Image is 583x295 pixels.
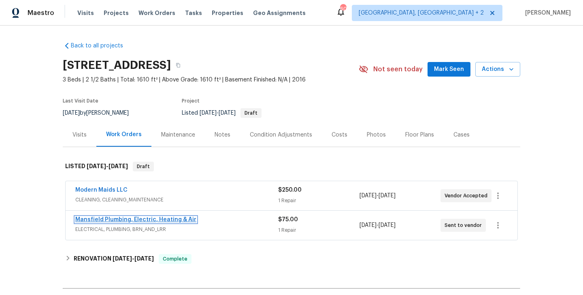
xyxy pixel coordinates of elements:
span: Draft [241,111,261,115]
span: Not seen today [373,65,423,73]
span: [DATE] [200,110,217,116]
div: Costs [332,131,347,139]
span: Actions [482,64,514,75]
button: Actions [475,62,520,77]
span: [PERSON_NAME] [522,9,571,17]
span: Projects [104,9,129,17]
span: Last Visit Date [63,98,98,103]
span: Complete [160,255,191,263]
span: Vendor Accepted [445,192,491,200]
span: CLEANING, CLEANING_MAINTENANCE [75,196,278,204]
div: Cases [453,131,470,139]
div: Condition Adjustments [250,131,312,139]
a: Mansfield Plumbing, Electric, Heating & Air [75,217,196,222]
span: Properties [212,9,243,17]
div: Visits [72,131,87,139]
span: Mark Seen [434,64,464,75]
span: $75.00 [278,217,298,222]
div: RENOVATION [DATE]-[DATE]Complete [63,249,520,269]
span: [DATE] [219,110,236,116]
span: 3 Beds | 2 1/2 Baths | Total: 1610 ft² | Above Grade: 1610 ft² | Basement Finished: N/A | 2016 [63,76,359,84]
span: Maestro [28,9,54,17]
span: $250.00 [278,187,302,193]
div: Floor Plans [405,131,434,139]
span: Work Orders [138,9,175,17]
button: Mark Seen [428,62,470,77]
span: Visits [77,9,94,17]
div: Notes [215,131,230,139]
span: - [360,221,396,229]
span: - [360,192,396,200]
a: Modern Maids LLC [75,187,128,193]
a: Back to all projects [63,42,140,50]
span: - [87,163,128,169]
div: by [PERSON_NAME] [63,108,138,118]
span: [DATE] [379,222,396,228]
span: [DATE] [134,256,154,261]
h2: [STREET_ADDRESS] [63,61,171,69]
div: Maintenance [161,131,195,139]
span: - [200,110,236,116]
div: 60 [340,5,346,13]
span: [DATE] [360,222,377,228]
span: Sent to vendor [445,221,485,229]
span: Project [182,98,200,103]
h6: RENOVATION [74,254,154,264]
span: [DATE] [379,193,396,199]
h6: LISTED [65,162,128,171]
span: [GEOGRAPHIC_DATA], [GEOGRAPHIC_DATA] + 2 [359,9,484,17]
span: Listed [182,110,262,116]
span: [DATE] [113,256,132,261]
div: 1 Repair [278,197,359,205]
div: 1 Repair [278,226,359,234]
span: Geo Assignments [253,9,306,17]
span: [DATE] [109,163,128,169]
div: Work Orders [106,130,142,139]
span: [DATE] [63,110,80,116]
span: Draft [134,162,153,171]
div: LISTED [DATE]-[DATE]Draft [63,154,520,180]
span: [DATE] [360,193,377,199]
span: [DATE] [87,163,106,169]
button: Copy Address [171,58,185,73]
span: Tasks [185,10,202,16]
span: - [113,256,154,261]
span: ELECTRICAL, PLUMBING, BRN_AND_LRR [75,225,278,233]
div: Photos [367,131,386,139]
